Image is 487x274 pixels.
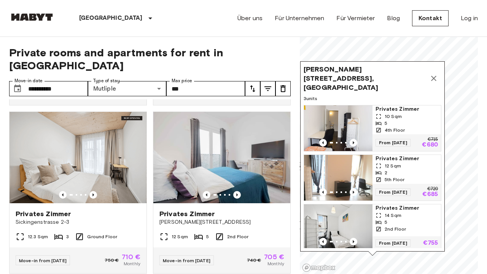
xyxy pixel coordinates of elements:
[153,112,290,203] img: Marketing picture of unit DE-01-008-004-05HF
[385,176,404,183] span: 5th Floor
[260,81,275,96] button: tune
[66,233,69,240] span: 3
[247,257,261,264] span: 740 €
[275,81,291,96] button: tune
[227,233,248,240] span: 2nd Floor
[350,188,357,196] button: Previous image
[385,212,401,219] span: 14 Sqm
[376,239,411,247] span: From [DATE]
[10,112,146,203] img: Marketing picture of unit DE-01-477-035-03
[16,218,140,226] span: Sickingenstrasse 2-3
[93,78,120,84] label: Type of stay
[172,233,188,240] span: 12 Sqm
[122,253,140,260] span: 710 €
[302,263,336,272] a: Mapbox logo
[412,10,449,26] a: Kontakt
[206,233,209,240] span: 5
[237,14,263,23] a: Über uns
[304,155,372,201] img: Marketing picture of unit DE-01-302-013-01
[376,105,438,113] span: Privates Zimmer
[16,209,71,218] span: Privates Zimmer
[385,226,406,233] span: 2nd Floor
[9,112,147,274] a: Marketing picture of unit DE-01-477-035-03Previous imagePrevious imagePrivates ZimmerSickingenstr...
[385,127,405,134] span: 4th Floor
[319,139,327,147] button: Previous image
[319,238,327,245] button: Previous image
[304,204,372,250] img: Marketing picture of unit DE-01-302-006-05
[422,142,438,148] p: €680
[385,113,402,120] span: 10 Sqm
[304,155,441,201] a: Marketing picture of unit DE-01-302-013-01Previous imagePrevious imagePrivates Zimmer12 Sqm25th F...
[267,260,284,267] span: Monthly
[336,14,375,23] a: Für Vermieter
[387,14,400,23] a: Blog
[9,13,55,21] img: Habyt
[319,188,327,196] button: Previous image
[153,112,291,274] a: Marketing picture of unit DE-01-008-004-05HFPrevious imagePrevious imagePrivates Zimmer[PERSON_NA...
[304,204,441,250] a: Marketing picture of unit DE-01-302-006-05Previous imagePrevious imagePrivates Zimmer14 Sqm52nd F...
[14,78,43,84] label: Move-in date
[159,218,284,226] span: [PERSON_NAME][STREET_ADDRESS]
[124,260,140,267] span: Monthly
[264,253,284,260] span: 705 €
[163,258,210,263] span: Move-in from [DATE]
[376,204,438,212] span: Privates Zimmer
[304,95,441,102] span: 3 units
[428,137,438,142] p: €715
[159,209,215,218] span: Privates Zimmer
[385,120,387,127] span: 5
[350,139,357,147] button: Previous image
[423,240,438,246] p: €755
[19,258,67,263] span: Move-in from [DATE]
[245,81,260,96] button: tune
[304,105,441,151] a: Marketing picture of unit DE-01-302-010-01Previous imagePrevious imagePrivates Zimmer10 Sqm54th F...
[87,233,117,240] span: Ground Floor
[304,105,372,151] img: Marketing picture of unit DE-01-302-010-01
[350,238,357,245] button: Previous image
[203,191,210,199] button: Previous image
[300,61,445,256] div: Map marker
[275,14,324,23] a: Für Unternehmen
[376,139,411,147] span: From [DATE]
[59,191,67,199] button: Previous image
[385,162,401,169] span: 12 Sqm
[88,81,167,96] div: Mutliple
[304,65,426,92] span: [PERSON_NAME][STREET_ADDRESS], [GEOGRAPHIC_DATA]
[28,233,48,240] span: 12.3 Sqm
[385,219,387,226] span: 5
[385,169,387,176] span: 2
[79,14,143,23] p: [GEOGRAPHIC_DATA]
[233,191,241,199] button: Previous image
[172,78,192,84] label: Max price
[9,46,291,72] span: Private rooms and apartments for rent in [GEOGRAPHIC_DATA]
[427,187,438,191] p: €720
[89,191,97,199] button: Previous image
[461,14,478,23] a: Log in
[10,81,25,96] button: Choose date, selected date is 6 Oct 2025
[105,257,119,264] span: 750 €
[422,191,438,198] p: €685
[376,188,411,196] span: From [DATE]
[376,155,438,162] span: Privates Zimmer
